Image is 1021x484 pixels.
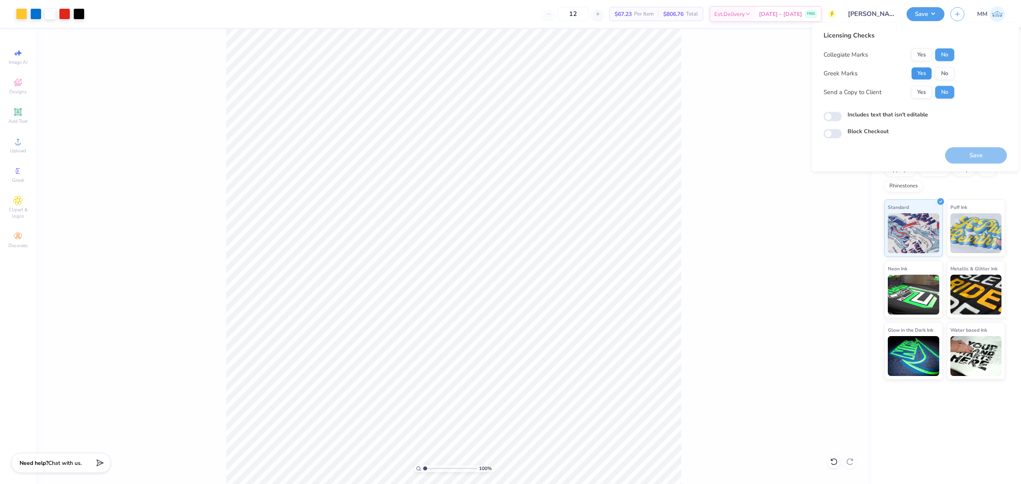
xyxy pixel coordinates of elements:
span: Upload [10,148,26,154]
div: Send a Copy to Client [824,88,881,97]
span: Per Item [634,10,654,18]
span: $806.76 [663,10,684,18]
img: Glow in the Dark Ink [888,336,939,376]
img: Metallic & Glitter Ink [950,275,1002,315]
span: Metallic & Glitter Ink [950,264,997,273]
button: Save [907,7,944,21]
label: Block Checkout [848,128,889,136]
span: Glow in the Dark Ink [888,326,933,334]
button: No [935,67,954,80]
strong: Need help? [20,459,48,467]
span: 100 % [479,465,492,472]
label: Includes text that isn't editable [848,110,928,119]
span: $67.23 [615,10,632,18]
span: Add Text [8,118,28,124]
span: Chat with us. [48,459,82,467]
span: Neon Ink [888,264,907,273]
div: Licensing Checks [824,31,954,40]
span: [DATE] - [DATE] [759,10,802,18]
span: Decorate [8,242,28,249]
span: FREE [807,11,815,17]
img: Puff Ink [950,213,1002,253]
button: Yes [911,86,932,98]
span: Est. Delivery [714,10,745,18]
span: Designs [9,89,27,95]
div: Rhinestones [884,180,923,192]
input: – – [558,7,589,21]
img: Mariah Myssa Salurio [989,6,1005,22]
div: Collegiate Marks [824,50,868,59]
span: MM [977,10,987,19]
button: No [935,48,954,61]
img: Water based Ink [950,336,1002,376]
img: Neon Ink [888,275,939,315]
input: Untitled Design [842,6,901,22]
button: No [935,86,954,98]
div: Greek Marks [824,69,857,78]
a: MM [977,6,1005,22]
button: Yes [911,48,932,61]
span: Standard [888,203,909,211]
span: Greek [12,177,24,183]
button: Yes [911,67,932,80]
span: Water based Ink [950,326,987,334]
span: Image AI [9,59,28,65]
span: Clipart & logos [4,207,32,219]
span: Puff Ink [950,203,967,211]
img: Standard [888,213,939,253]
span: Total [686,10,698,18]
